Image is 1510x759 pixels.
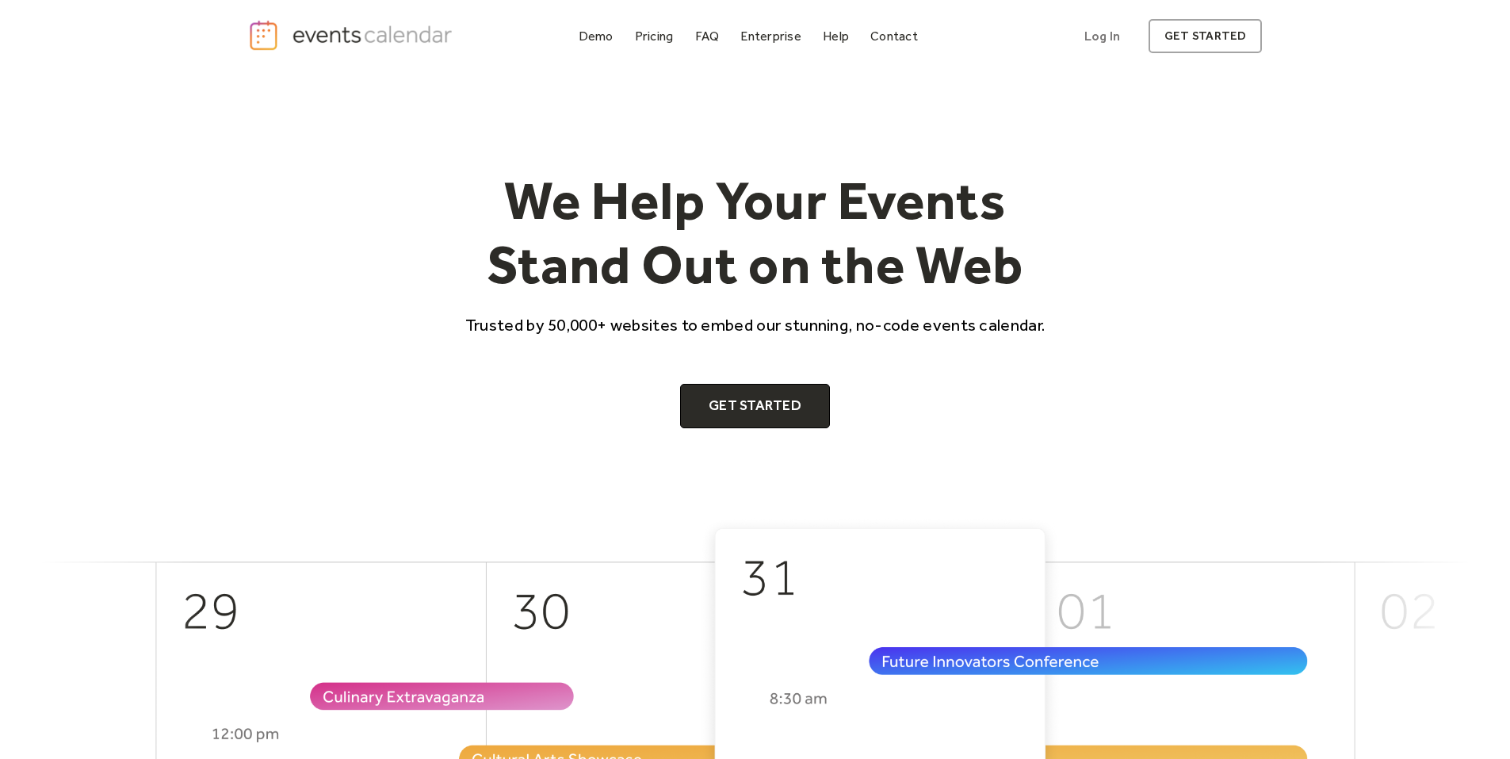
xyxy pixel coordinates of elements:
a: get started [1149,19,1262,53]
div: Demo [579,32,614,40]
a: Demo [572,25,620,47]
a: Help [816,25,855,47]
a: Get Started [680,384,830,428]
a: Log In [1068,19,1136,53]
div: Pricing [635,32,674,40]
div: FAQ [695,32,720,40]
div: Help [823,32,849,40]
h1: We Help Your Events Stand Out on the Web [451,168,1060,297]
a: Pricing [629,25,680,47]
div: Contact [870,32,918,40]
a: Enterprise [734,25,807,47]
div: Enterprise [740,32,801,40]
a: FAQ [689,25,726,47]
p: Trusted by 50,000+ websites to embed our stunning, no-code events calendar. [451,313,1060,336]
a: Contact [864,25,924,47]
